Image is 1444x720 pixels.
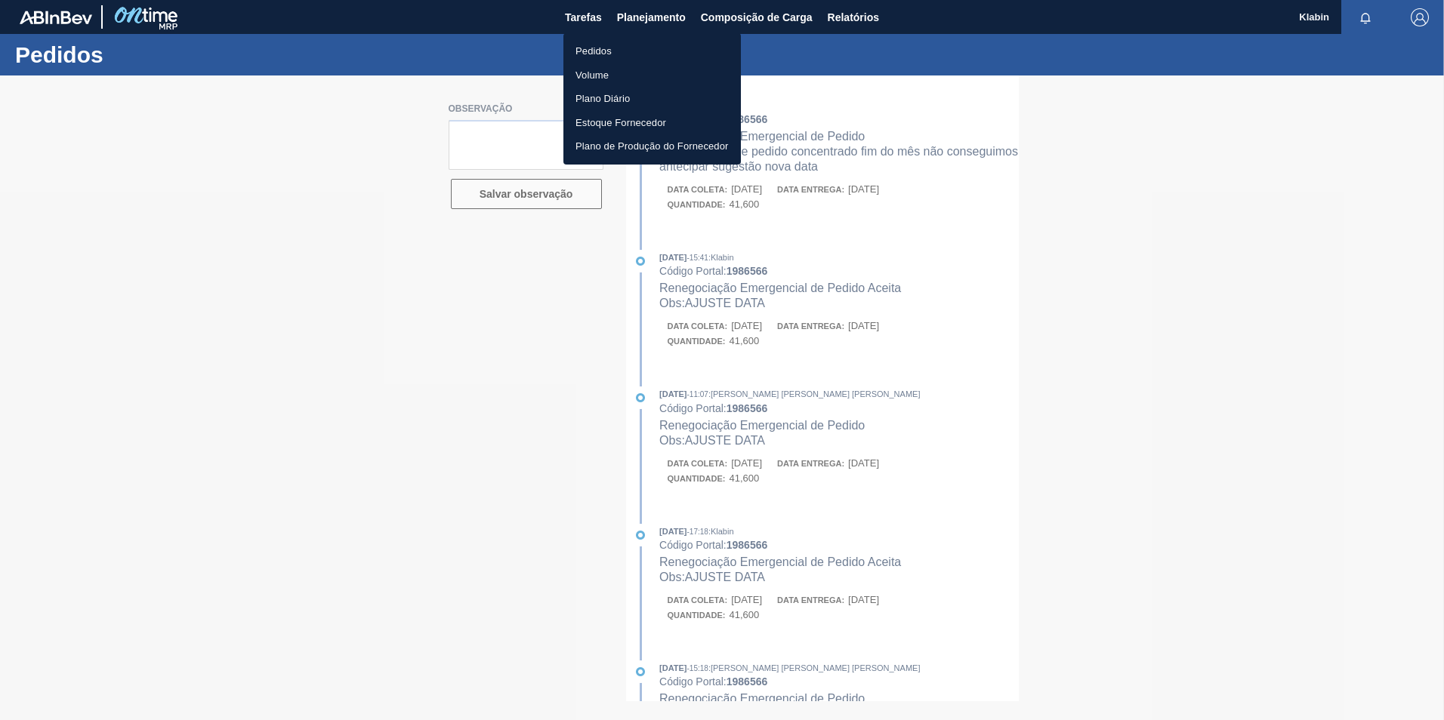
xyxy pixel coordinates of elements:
a: Plano Diário [563,87,741,111]
a: Estoque Fornecedor [563,111,741,135]
a: Plano de Produção do Fornecedor [563,134,741,158]
a: Pedidos [563,39,741,63]
a: Volume [563,63,741,88]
